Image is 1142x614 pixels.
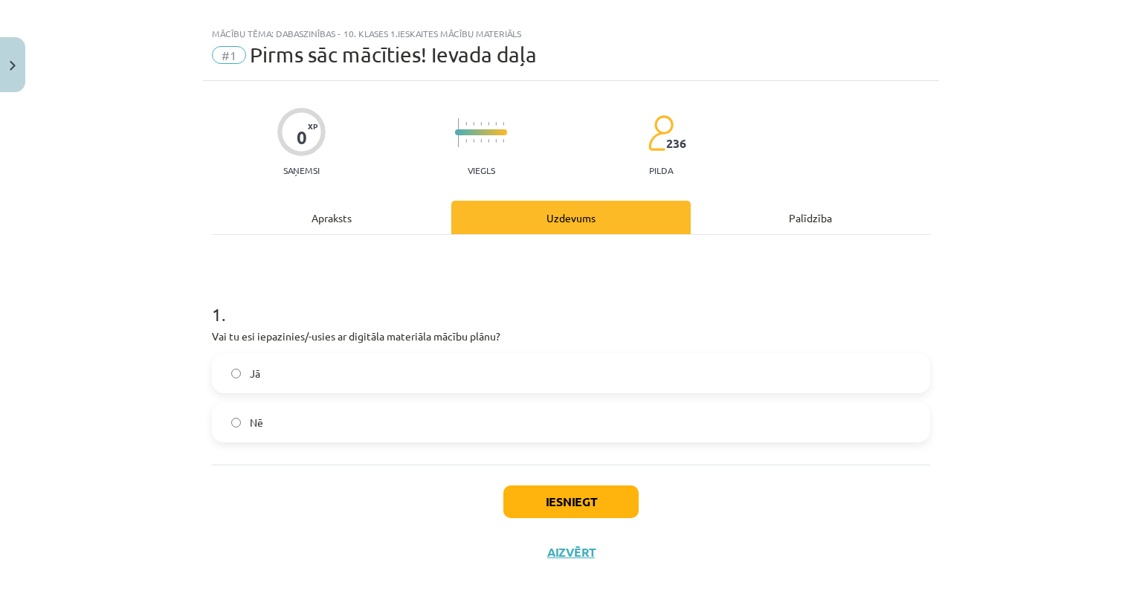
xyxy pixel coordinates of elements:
img: icon-short-line-57e1e144782c952c97e751825c79c345078a6d821885a25fce030b3d8c18986b.svg [473,122,474,126]
button: Iesniegt [503,485,639,518]
img: icon-short-line-57e1e144782c952c97e751825c79c345078a6d821885a25fce030b3d8c18986b.svg [480,139,482,143]
img: icon-short-line-57e1e144782c952c97e751825c79c345078a6d821885a25fce030b3d8c18986b.svg [488,122,489,126]
div: Uzdevums [451,201,691,234]
span: Nē [250,415,263,430]
h1: 1 . [212,278,930,324]
span: 236 [666,137,686,150]
span: XP [308,122,317,130]
img: icon-short-line-57e1e144782c952c97e751825c79c345078a6d821885a25fce030b3d8c18986b.svg [488,139,489,143]
input: Jā [231,369,241,378]
input: Nē [231,418,241,427]
span: #1 [212,46,246,64]
img: icon-short-line-57e1e144782c952c97e751825c79c345078a6d821885a25fce030b3d8c18986b.svg [495,139,497,143]
p: Vai tu esi iepazinies/-usies ar digitāla materiāla mācību plānu? [212,329,930,344]
img: icon-close-lesson-0947bae3869378f0d4975bcd49f059093ad1ed9edebbc8119c70593378902aed.svg [10,61,16,71]
p: Saņemsi [277,165,326,175]
div: Palīdzība [691,201,930,234]
img: icon-short-line-57e1e144782c952c97e751825c79c345078a6d821885a25fce030b3d8c18986b.svg [503,139,504,143]
img: icon-short-line-57e1e144782c952c97e751825c79c345078a6d821885a25fce030b3d8c18986b.svg [473,139,474,143]
div: 0 [297,127,307,148]
div: Apraksts [212,201,451,234]
p: pilda [649,165,673,175]
img: icon-short-line-57e1e144782c952c97e751825c79c345078a6d821885a25fce030b3d8c18986b.svg [503,122,504,126]
span: Jā [250,366,260,381]
img: students-c634bb4e5e11cddfef0936a35e636f08e4e9abd3cc4e673bd6f9a4125e45ecb1.svg [648,114,674,152]
img: icon-long-line-d9ea69661e0d244f92f715978eff75569469978d946b2353a9bb055b3ed8787d.svg [458,118,459,147]
img: icon-short-line-57e1e144782c952c97e751825c79c345078a6d821885a25fce030b3d8c18986b.svg [495,122,497,126]
button: Aizvērt [543,545,599,560]
img: icon-short-line-57e1e144782c952c97e751825c79c345078a6d821885a25fce030b3d8c18986b.svg [465,122,467,126]
span: Pirms sāc mācīties! Ievada daļa [250,42,537,67]
p: Viegls [468,165,495,175]
img: icon-short-line-57e1e144782c952c97e751825c79c345078a6d821885a25fce030b3d8c18986b.svg [465,139,467,143]
div: Mācību tēma: Dabaszinības - 10. klases 1.ieskaites mācību materiāls [212,28,930,39]
img: icon-short-line-57e1e144782c952c97e751825c79c345078a6d821885a25fce030b3d8c18986b.svg [480,122,482,126]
